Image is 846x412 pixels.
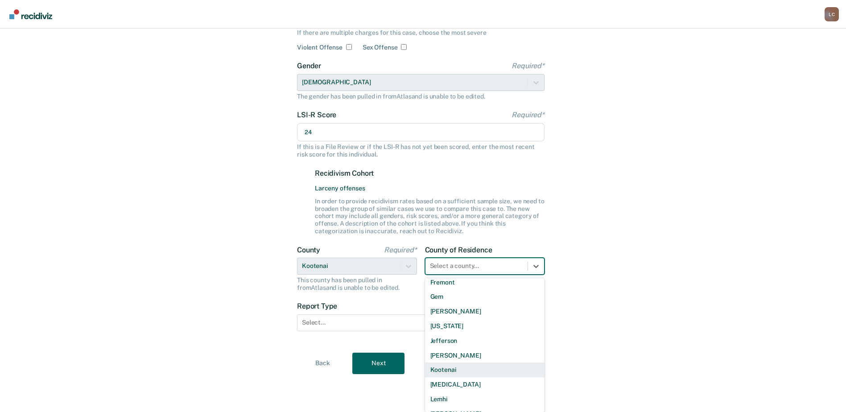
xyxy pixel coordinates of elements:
[512,62,545,70] span: Required*
[425,377,545,392] div: [MEDICAL_DATA]
[297,62,545,70] label: Gender
[315,198,545,235] div: In order to provide recidivism rates based on a sufficient sample size, we need to broaden the gr...
[363,44,397,51] label: Sex Offense
[425,348,545,363] div: [PERSON_NAME]
[297,93,545,100] div: The gender has been pulled in from Atlas and is unable to be edited.
[384,246,417,254] span: Required*
[297,143,545,158] div: If this is a File Review or if the LSI-R has not yet been scored, enter the most recent risk scor...
[425,304,545,319] div: [PERSON_NAME]
[297,302,545,310] label: Report Type
[825,7,839,21] div: L C
[352,353,404,374] button: Next
[297,29,545,37] div: If there are multiple charges for this case, choose the most severe
[315,169,545,177] label: Recidivism Cohort
[9,9,52,19] img: Recidiviz
[425,289,545,304] div: Gem
[297,44,343,51] label: Violent Offense
[425,363,545,377] div: Kootenai
[425,319,545,334] div: [US_STATE]
[297,111,545,119] label: LSI-R Score
[297,353,349,374] button: Back
[425,392,545,407] div: Lemhi
[297,276,417,292] div: This county has been pulled in from Atlas and is unable to be edited.
[297,246,417,254] label: County
[425,246,545,254] label: County of Residence
[512,111,545,119] span: Required*
[425,275,545,290] div: Fremont
[825,7,839,21] button: Profile dropdown button
[315,185,545,192] span: Larceny offenses
[425,334,545,348] div: Jefferson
